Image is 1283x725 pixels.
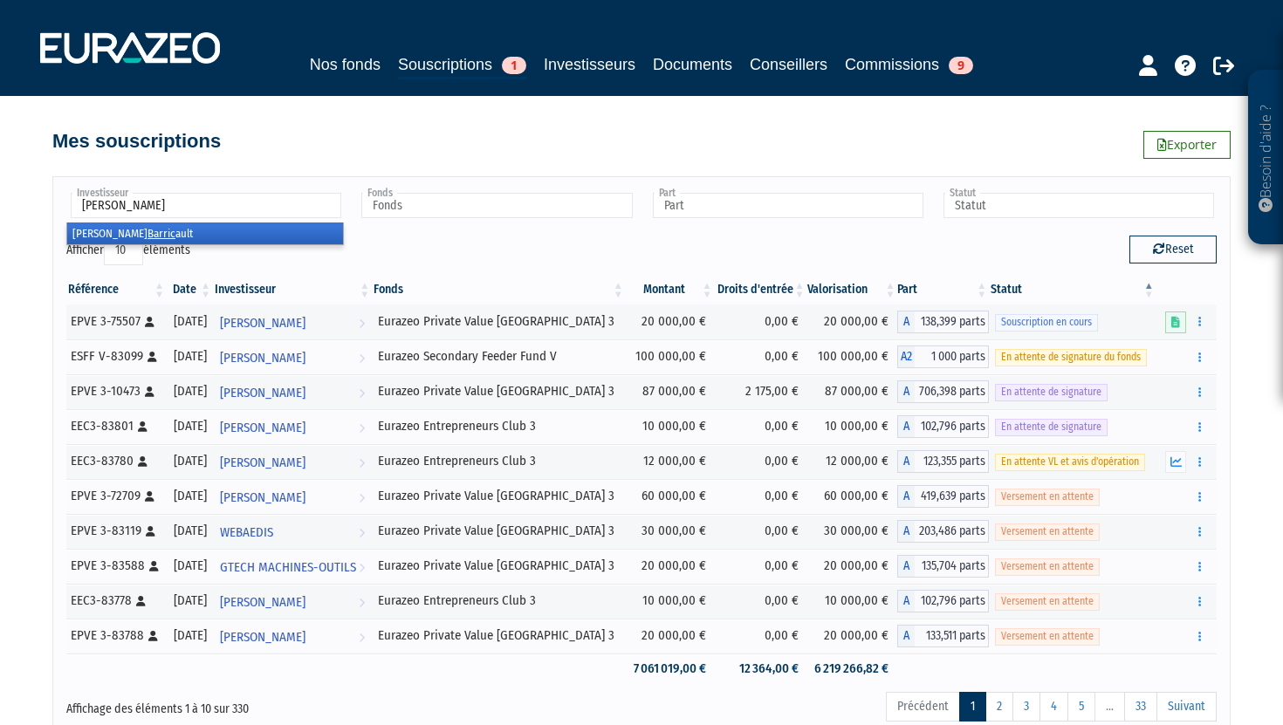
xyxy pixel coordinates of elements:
span: A [897,520,915,543]
span: Versement en attente [995,593,1100,610]
span: 1 [502,57,526,74]
td: 0,00 € [715,584,807,619]
span: [PERSON_NAME] [220,412,305,444]
div: A - Eurazeo Private Value Europe 3 [897,555,989,578]
div: Eurazeo Secondary Feeder Fund V [378,347,619,366]
div: [DATE] [173,347,207,366]
span: 102,796 parts [915,415,989,438]
select: Afficheréléments [104,236,143,265]
td: 10 000,00 € [626,409,715,444]
span: [PERSON_NAME] [220,377,305,409]
a: [PERSON_NAME] [213,304,372,339]
span: 138,399 parts [915,311,989,333]
span: GTECH MACHINES-OUTILS [220,551,356,584]
div: A - Eurazeo Private Value Europe 3 [897,485,989,508]
span: 9 [949,57,973,74]
i: Voir l'investisseur [359,447,365,479]
i: Voir l'investisseur [359,412,365,444]
i: Voir l'investisseur [359,586,365,619]
span: A [897,311,915,333]
span: 135,704 parts [915,555,989,578]
span: [PERSON_NAME] [220,621,305,653]
span: 123,355 parts [915,450,989,473]
a: 1 [959,692,986,722]
a: [PERSON_NAME] [213,619,372,653]
h4: Mes souscriptions [52,131,221,152]
th: Montant: activer pour trier la colonne par ordre croissant [626,275,715,304]
i: Voir l'investisseur [359,342,365,374]
span: 133,511 parts [915,625,989,647]
td: 30 000,00 € [807,514,898,549]
th: Date: activer pour trier la colonne par ordre croissant [167,275,213,304]
td: 20 000,00 € [807,304,898,339]
td: 0,00 € [715,619,807,653]
a: Souscriptions1 [398,52,526,79]
a: [PERSON_NAME] [213,584,372,619]
span: Souscription en cours [995,314,1098,331]
i: [Français] Personne physique [138,456,148,467]
div: A - Eurazeo Private Value Europe 3 [897,311,989,333]
td: 7 061 019,00 € [626,653,715,684]
span: En attente de signature [995,419,1108,435]
span: WEBAEDIS [220,516,273,549]
td: 60 000,00 € [626,479,715,514]
div: A2 - Eurazeo Secondary Feeder Fund V [897,345,989,368]
span: Versement en attente [995,489,1100,505]
td: 100 000,00 € [807,339,898,374]
a: 3 [1012,692,1040,722]
div: A - Eurazeo Private Value Europe 3 [897,520,989,543]
span: Versement en attente [995,523,1100,540]
td: 0,00 € [715,479,807,514]
td: 0,00 € [715,549,807,584]
div: EPVE 3-10473 [71,382,161,400]
span: A [897,555,915,578]
i: [Français] Personne physique [138,421,148,432]
a: Commissions9 [845,52,973,77]
a: Conseillers [750,52,827,77]
td: 12 000,00 € [626,444,715,479]
div: EPVE 3-83119 [71,522,161,540]
td: 12 364,00 € [715,653,807,684]
th: Référence : activer pour trier la colonne par ordre croissant [66,275,167,304]
a: Documents [653,52,732,77]
i: Voir l'investisseur [359,482,365,514]
a: 2 [985,692,1013,722]
i: Voir l'investisseur [359,621,365,653]
td: 6 219 266,82 € [807,653,898,684]
button: Reset [1129,236,1217,263]
div: EPVE 3-72709 [71,487,161,505]
span: 706,398 parts [915,380,989,403]
span: 102,796 parts [915,590,989,612]
span: Versement en attente [995,628,1100,645]
td: 87 000,00 € [807,374,898,409]
span: 419,639 parts [915,485,989,508]
td: 10 000,00 € [626,584,715,619]
td: 20 000,00 € [626,619,715,653]
i: [Français] Personne physique [145,491,154,502]
div: [DATE] [173,557,207,575]
span: A [897,450,915,473]
div: Eurazeo Entrepreneurs Club 3 [378,417,619,435]
div: [DATE] [173,487,207,505]
th: Valorisation: activer pour trier la colonne par ordre croissant [807,275,898,304]
a: [PERSON_NAME] [213,374,372,409]
div: Eurazeo Private Value [GEOGRAPHIC_DATA] 3 [378,312,619,331]
div: [DATE] [173,592,207,610]
div: [DATE] [173,382,207,400]
td: 0,00 € [715,409,807,444]
td: 0,00 € [715,514,807,549]
div: EPVE 3-83588 [71,557,161,575]
td: 30 000,00 € [626,514,715,549]
span: [PERSON_NAME] [220,447,305,479]
th: Part: activer pour trier la colonne par ordre croissant [897,275,989,304]
span: En attente de signature [995,384,1108,400]
span: A [897,485,915,508]
td: 0,00 € [715,444,807,479]
td: 0,00 € [715,304,807,339]
div: Eurazeo Entrepreneurs Club 3 [378,452,619,470]
td: 20 000,00 € [626,304,715,339]
i: Voir l'investisseur [359,307,365,339]
span: 1 000 parts [915,345,989,368]
span: A [897,625,915,647]
a: [PERSON_NAME] [213,339,372,374]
